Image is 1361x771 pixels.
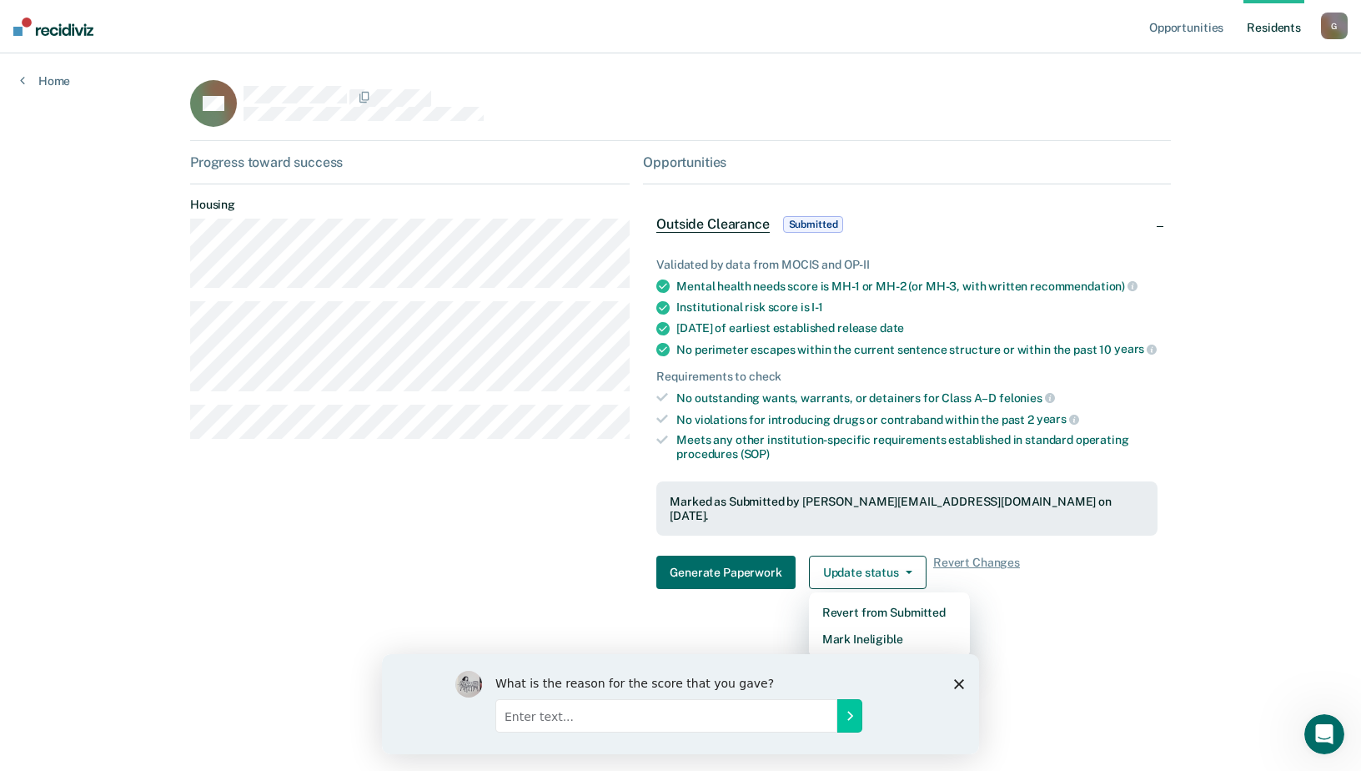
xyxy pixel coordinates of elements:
button: G [1321,13,1348,39]
button: Messages [167,521,334,587]
div: [DATE] of earliest established release [676,321,1158,335]
div: No perimeter escapes within the current sentence structure or within the past 10 [676,342,1158,357]
span: Submitted [783,216,844,233]
div: Validated by data from MOCIS and OP-II [656,258,1158,272]
div: Send us a message [17,253,317,299]
span: (SOP) [741,447,770,461]
div: Profile image for Krysty [227,27,260,60]
p: Hi [PERSON_NAME][EMAIL_ADDRESS][DOMAIN_NAME] 👋 [33,118,300,204]
button: Revert from Submitted [809,599,970,626]
a: Home [20,73,70,88]
div: Marked as Submitted by [PERSON_NAME][EMAIL_ADDRESS][DOMAIN_NAME] on [DATE]. [670,495,1144,523]
iframe: Survey by Kim from Recidiviz [382,654,979,754]
img: logo [33,32,125,58]
span: Home [64,562,102,574]
button: Update status [809,556,927,589]
div: Opportunities [643,154,1171,170]
div: Meets any other institution-specific requirements established in standard operating procedures [676,433,1158,461]
div: Requirements to check [656,370,1158,384]
p: How can we help? [33,204,300,232]
span: years [1114,342,1157,355]
div: Send us a message [34,267,279,285]
div: No violations for introducing drugs or contraband within the past 2 [676,412,1158,427]
span: date [880,321,904,335]
span: recommendation) [1030,280,1138,293]
div: Institutional risk score is [676,300,1158,315]
iframe: Intercom live chat [1304,714,1344,754]
img: Profile image for Kim [163,27,197,60]
dt: Housing [190,198,630,212]
div: Progress toward success [190,154,630,170]
div: Outside ClearanceSubmitted [643,198,1171,251]
span: Messages [222,562,279,574]
span: Revert Changes [933,556,1020,589]
span: I-1 [811,300,823,314]
button: Generate Paperwork [656,556,795,589]
img: Recidiviz [13,18,93,36]
img: Profile image for Rajan [195,27,229,60]
span: felonies [999,391,1055,405]
div: No outstanding wants, warrants, or detainers for Class A–D [676,391,1158,406]
div: Mental health needs score is MH-1 or MH-2 (or MH-3, with written [676,279,1158,294]
button: Mark Ineligible [809,626,970,653]
span: years [1037,412,1079,426]
span: Outside Clearance [656,216,769,233]
div: Close [287,27,317,57]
